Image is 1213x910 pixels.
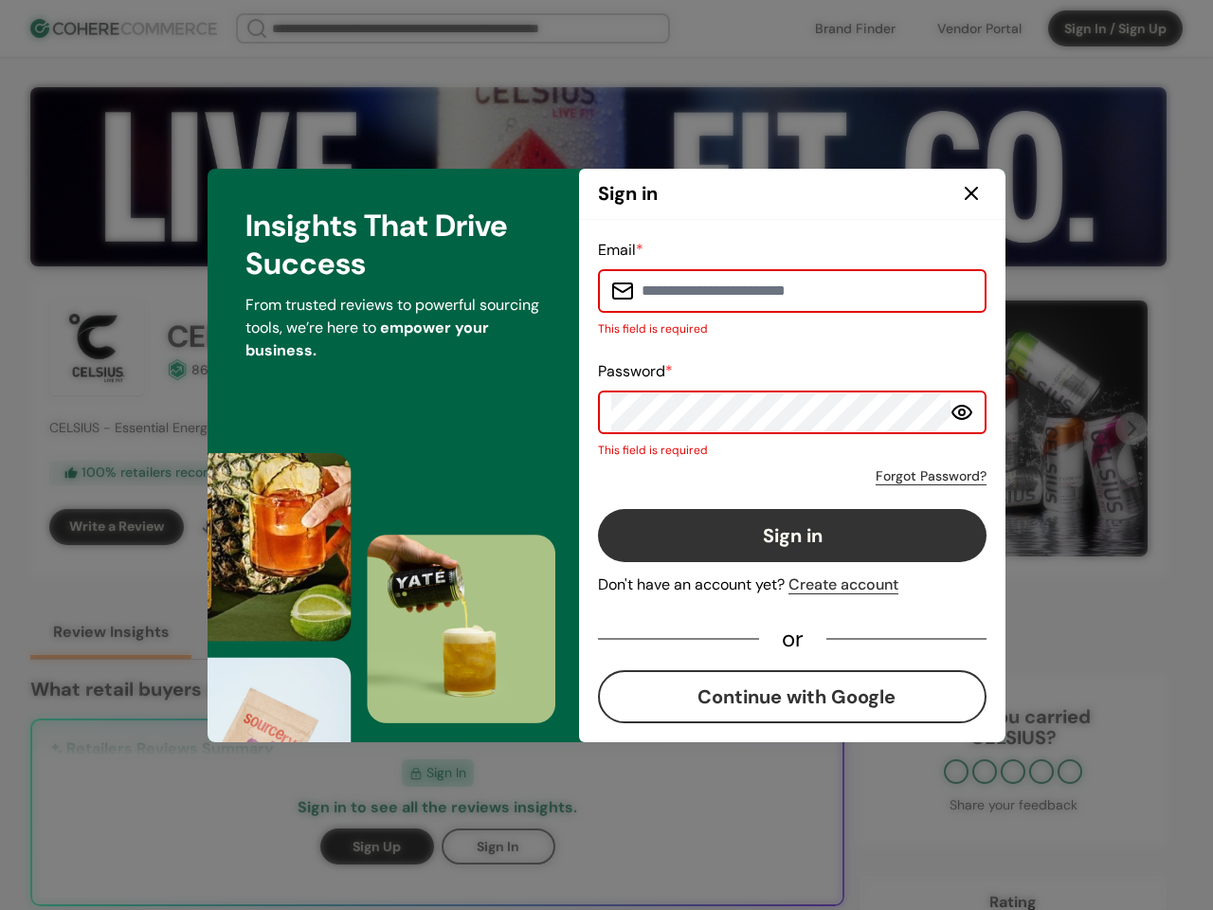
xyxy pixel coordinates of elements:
h2: Sign in [598,179,658,208]
p: From trusted reviews to powerful sourcing tools, we’re here to [245,294,541,362]
div: Create account [788,573,898,596]
button: Sign in [598,509,987,562]
div: Don't have an account yet? [598,573,987,596]
label: Password [598,361,673,381]
div: or [759,630,826,647]
label: Email [598,240,643,260]
a: Forgot Password? [876,466,987,486]
h3: Insights That Drive Success [245,207,541,282]
span: empower your business. [245,318,489,360]
p: This field is required [598,442,987,459]
button: Continue with Google [598,670,987,723]
p: This field is required [598,320,987,337]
